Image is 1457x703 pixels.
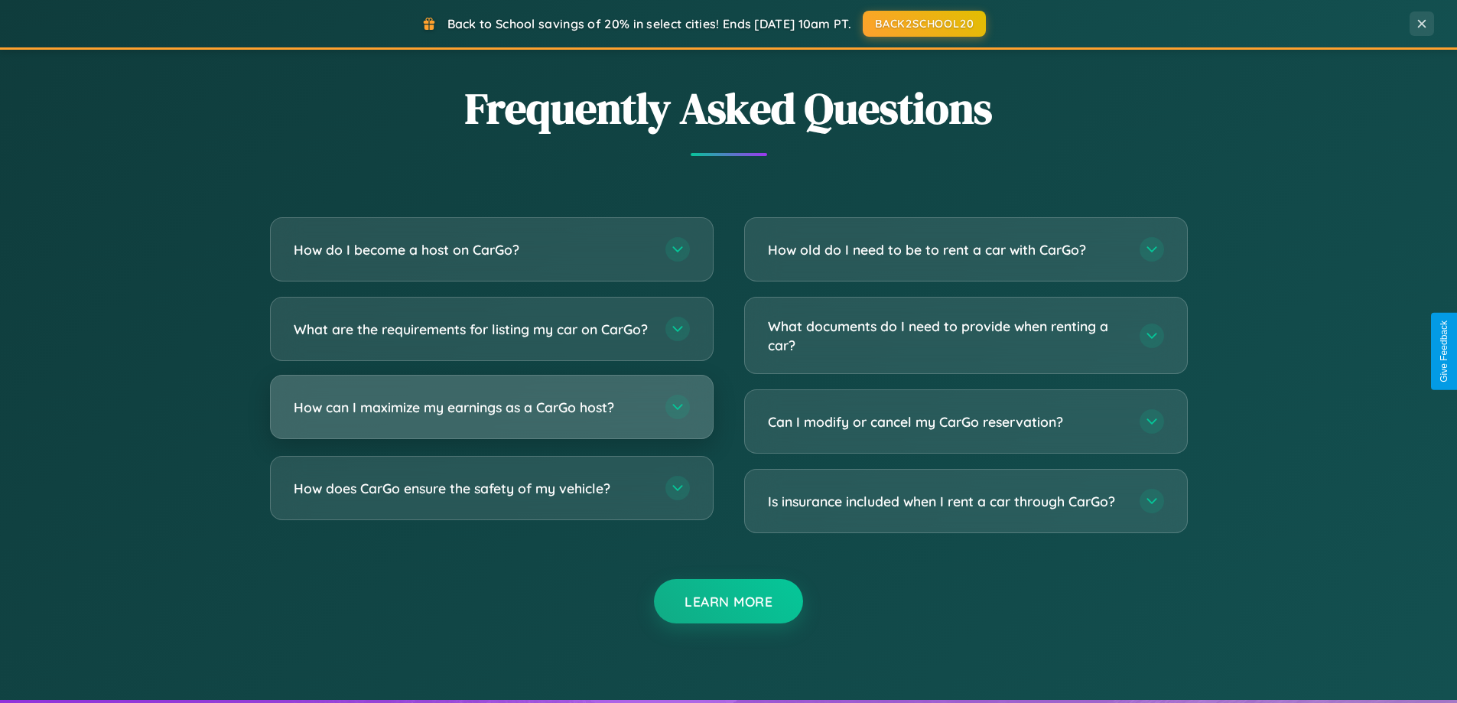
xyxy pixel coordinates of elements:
h3: Can I modify or cancel my CarGo reservation? [768,412,1124,431]
h2: Frequently Asked Questions [270,79,1188,138]
h3: What are the requirements for listing my car on CarGo? [294,320,650,339]
button: Learn More [654,579,803,623]
div: Give Feedback [1439,321,1449,382]
h3: How old do I need to be to rent a car with CarGo? [768,240,1124,259]
button: BACK2SCHOOL20 [863,11,986,37]
span: Back to School savings of 20% in select cities! Ends [DATE] 10am PT. [447,16,851,31]
h3: How does CarGo ensure the safety of my vehicle? [294,479,650,498]
h3: How can I maximize my earnings as a CarGo host? [294,398,650,417]
h3: What documents do I need to provide when renting a car? [768,317,1124,354]
h3: How do I become a host on CarGo? [294,240,650,259]
h3: Is insurance included when I rent a car through CarGo? [768,492,1124,511]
